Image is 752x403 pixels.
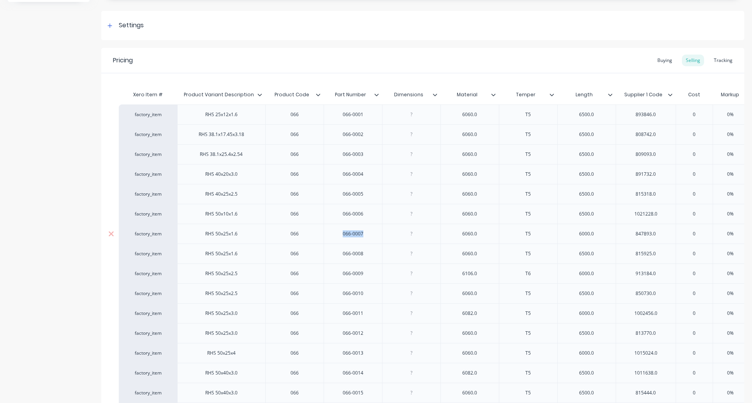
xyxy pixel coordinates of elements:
[127,310,169,317] div: factory_item
[199,189,244,199] div: RHS 40x25x2.5
[265,87,324,103] div: Product Code
[177,85,261,104] div: Product Variant Description
[333,269,372,279] div: 066-0009
[675,145,714,164] div: 0
[675,244,714,263] div: 0
[567,110,606,120] div: 6500.0
[333,249,372,259] div: 066-0008
[382,85,436,104] div: Dimensions
[450,189,489,199] div: 6060.0
[509,388,548,398] div: T5
[450,269,489,279] div: 6106.0
[509,229,548,239] div: T5
[275,308,314,318] div: 066
[450,388,489,398] div: 6060.0
[127,171,169,178] div: factory_item
[450,368,489,378] div: 6082.0
[440,85,494,104] div: Material
[333,149,372,159] div: 066-0003
[626,249,665,259] div: 815925.0
[682,55,704,66] div: Selling
[713,87,747,103] div: Markup
[567,149,606,159] div: 6500.0
[509,149,548,159] div: T5
[275,149,314,159] div: 066
[127,151,169,158] div: factory_item
[509,368,548,378] div: T5
[275,388,314,398] div: 066
[711,224,750,244] div: 0%
[275,229,314,239] div: 066
[333,328,372,338] div: 066-0012
[127,191,169,198] div: factory_item
[199,388,244,398] div: RHS 50x40x3.0
[626,189,665,199] div: 815318.0
[450,328,489,338] div: 6060.0
[675,343,714,363] div: 0
[675,284,714,303] div: 0
[626,288,665,299] div: 850730.0
[275,328,314,338] div: 066
[616,85,671,104] div: Supplier 1 Code
[450,229,489,239] div: 6060.0
[567,189,606,199] div: 6500.0
[127,290,169,297] div: factory_item
[324,87,382,103] div: Part Number
[275,209,314,219] div: 066
[711,264,750,283] div: 0%
[711,363,750,383] div: 0%
[199,368,244,378] div: RHS 50x40x3.0
[509,110,548,120] div: T5
[711,284,750,303] div: 0%
[333,308,372,318] div: 066-0011
[567,348,606,358] div: 6000.0
[127,230,169,237] div: factory_item
[199,249,244,259] div: RHS 50x25x1.6
[567,169,606,179] div: 6500.0
[711,125,750,144] div: 0%
[711,164,750,184] div: 0%
[333,129,372,140] div: 066-0002
[333,388,372,398] div: 066-0015
[567,229,606,239] div: 6000.0
[275,269,314,279] div: 066
[509,348,548,358] div: T5
[199,229,244,239] div: RHS 50x25x1.6
[675,184,714,204] div: 0
[127,131,169,138] div: factory_item
[567,288,606,299] div: 6500.0
[626,348,665,358] div: 1015024.0
[509,249,548,259] div: T5
[333,348,372,358] div: 066-0013
[194,149,249,159] div: RHS 38.1x25.4x2.54
[199,110,244,120] div: RHS 25x12x1.6
[275,249,314,259] div: 066
[626,328,665,338] div: 813770.0
[324,85,377,104] div: Part Number
[567,129,606,140] div: 6500.0
[450,348,489,358] div: 6060.0
[333,169,372,179] div: 066-0004
[177,87,265,103] div: Product Variant Description
[626,129,665,140] div: 808742.0
[675,224,714,244] div: 0
[567,308,606,318] div: 6000.0
[626,229,665,239] div: 847893.0
[199,308,244,318] div: RHS 50x25x3.0
[711,304,750,323] div: 0%
[675,125,714,144] div: 0
[275,169,314,179] div: 066
[275,189,314,199] div: 066
[450,149,489,159] div: 6060.0
[567,269,606,279] div: 6000.0
[711,105,750,124] div: 0%
[509,328,548,338] div: T5
[711,343,750,363] div: 0%
[675,264,714,283] div: 0
[509,169,548,179] div: T5
[626,209,665,219] div: 1021228.0
[333,209,372,219] div: 066-0006
[127,210,169,217] div: factory_item
[567,388,606,398] div: 6500.0
[265,85,319,104] div: Product Code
